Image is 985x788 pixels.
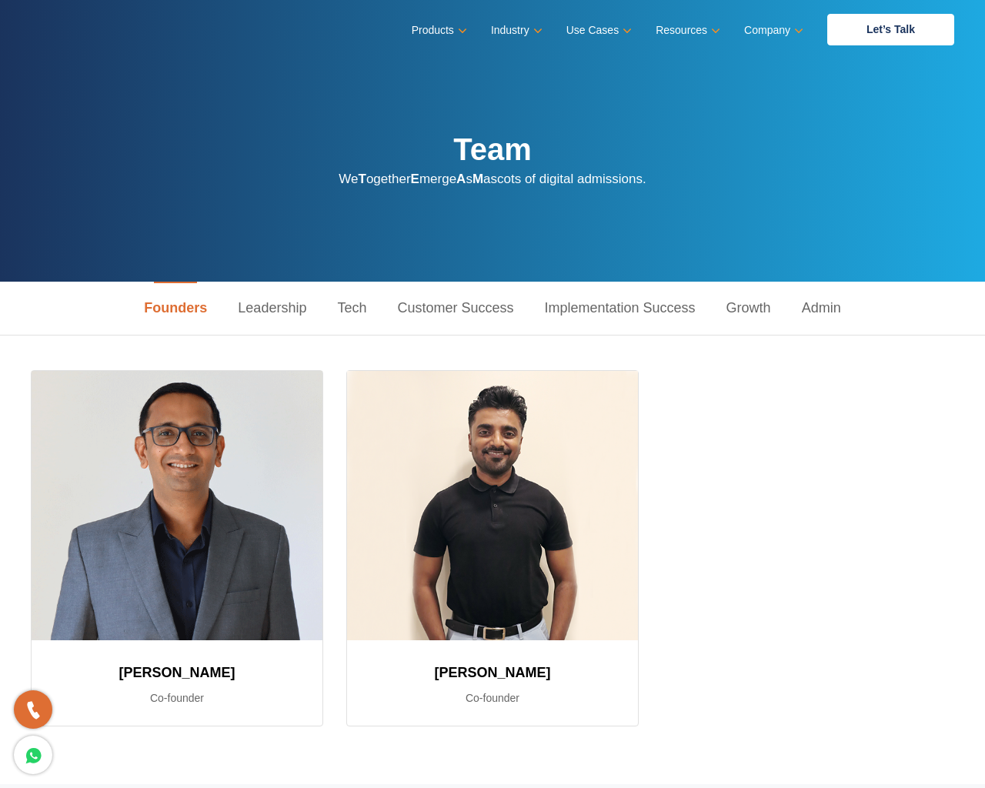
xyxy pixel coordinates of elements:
[566,19,629,42] a: Use Cases
[129,282,222,335] a: Founders
[359,172,366,186] strong: T
[491,19,539,42] a: Industry
[50,689,304,707] p: Co-founder
[366,659,619,686] h3: [PERSON_NAME]
[453,132,532,166] strong: Team
[339,168,646,190] p: We ogether merge s ascots of digital admissions.
[786,282,856,335] a: Admin
[529,282,711,335] a: Implementation Success
[472,172,483,186] strong: M
[412,19,464,42] a: Products
[827,14,954,45] a: Let’s Talk
[366,689,619,707] p: Co-founder
[711,282,786,335] a: Growth
[656,19,717,42] a: Resources
[744,19,800,42] a: Company
[322,282,382,335] a: Tech
[411,172,419,186] strong: E
[50,659,304,686] h3: [PERSON_NAME]
[222,282,322,335] a: Leadership
[382,282,529,335] a: Customer Success
[456,172,466,186] strong: A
